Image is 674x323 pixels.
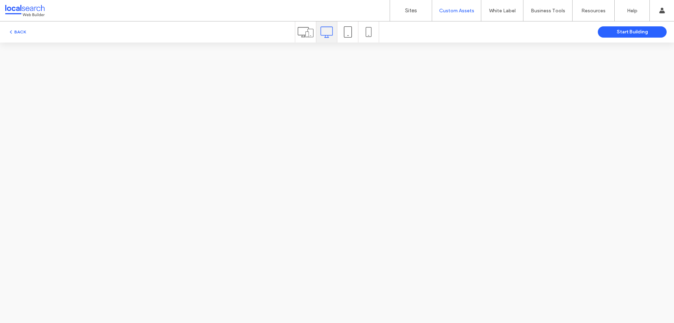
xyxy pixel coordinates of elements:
button: BACK [8,28,26,36]
button: Start Building [598,26,667,38]
label: Business Tools [531,8,565,14]
label: Resources [581,8,606,14]
label: White Label [489,8,516,14]
label: Sites [405,7,417,14]
label: Help [627,8,637,14]
label: Custom Assets [439,8,474,14]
